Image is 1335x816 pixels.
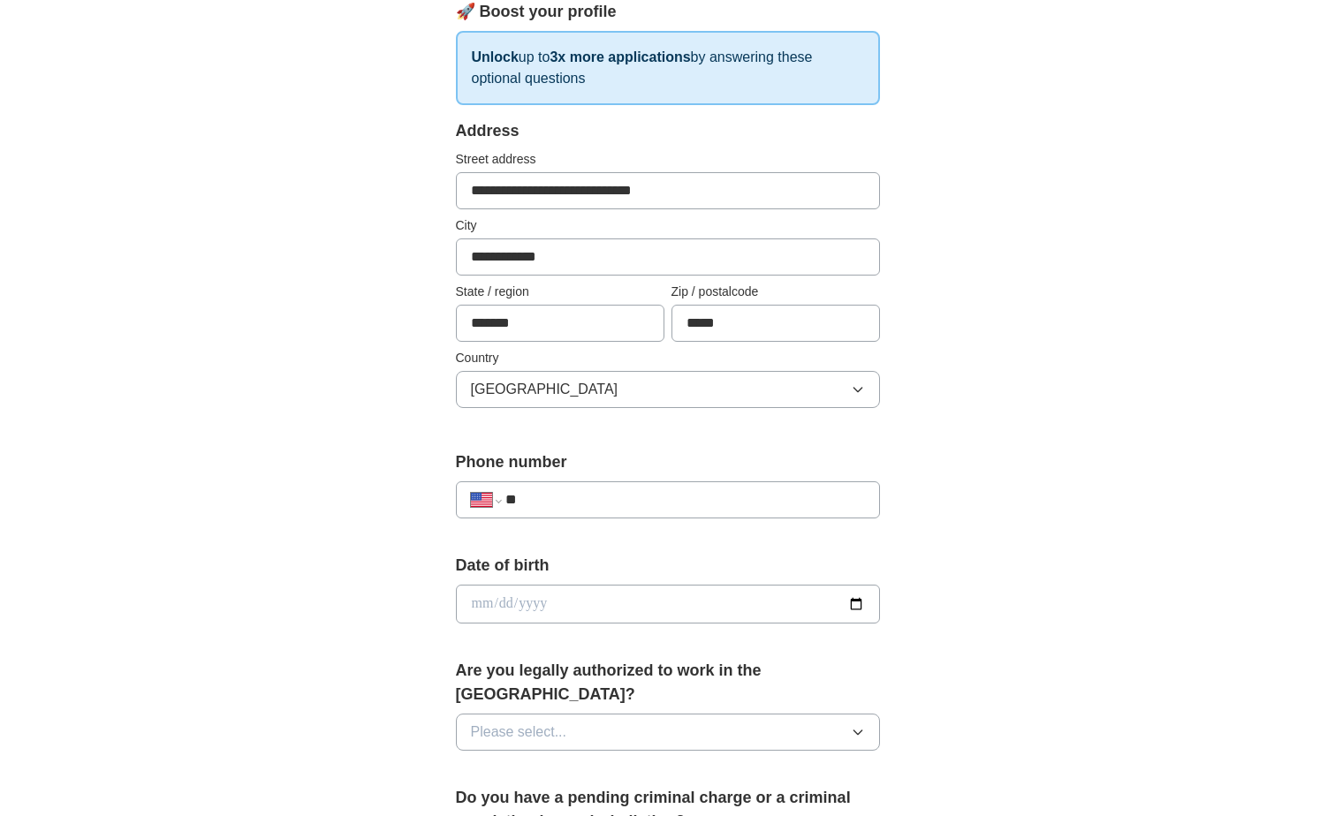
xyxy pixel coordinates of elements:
[456,450,880,474] label: Phone number
[456,150,880,169] label: Street address
[456,659,880,706] label: Are you legally authorized to work in the [GEOGRAPHIC_DATA]?
[550,49,690,64] strong: 3x more applications
[456,714,880,751] button: Please select...
[472,49,519,64] strong: Unlock
[471,722,567,743] span: Please select...
[456,119,880,143] div: Address
[456,31,880,105] p: up to by answering these optional questions
[456,554,880,578] label: Date of birth
[456,216,880,235] label: City
[456,283,664,301] label: State / region
[456,349,880,367] label: Country
[456,371,880,408] button: [GEOGRAPHIC_DATA]
[671,283,880,301] label: Zip / postalcode
[471,379,618,400] span: [GEOGRAPHIC_DATA]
